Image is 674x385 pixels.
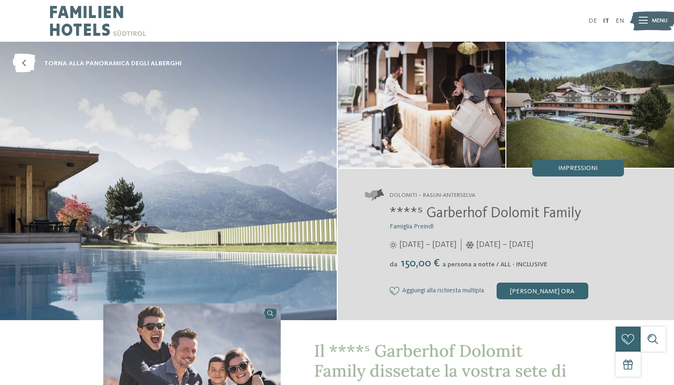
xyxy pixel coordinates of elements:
[338,42,505,168] img: Il family hotel ad Anterselva: un paradiso naturale
[390,223,434,230] span: Famiglia Preindl
[558,165,598,171] span: Impressioni
[603,18,609,24] a: IT
[390,261,397,268] span: da
[466,241,474,249] i: Orari d'apertura inverno
[402,287,484,295] span: Aggiungi alla richiesta multipla
[476,239,534,251] span: [DATE] – [DATE]
[497,283,588,299] div: [PERSON_NAME] ora
[616,18,624,24] a: EN
[588,18,597,24] a: DE
[390,191,475,200] span: Dolomiti – Rasun-Anterselva
[13,54,182,73] a: torna alla panoramica degli alberghi
[390,241,397,249] i: Orari d'apertura estate
[390,206,581,221] span: ****ˢ Garberhof Dolomit Family
[44,59,182,68] span: torna alla panoramica degli alberghi
[442,261,547,268] span: a persona a notte / ALL - INCLUSIVE
[652,17,668,25] span: Menu
[399,239,457,251] span: [DATE] – [DATE]
[398,258,441,269] span: 150,00 €
[506,42,674,168] img: Hotel Dolomit Family Resort Garberhof ****ˢ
